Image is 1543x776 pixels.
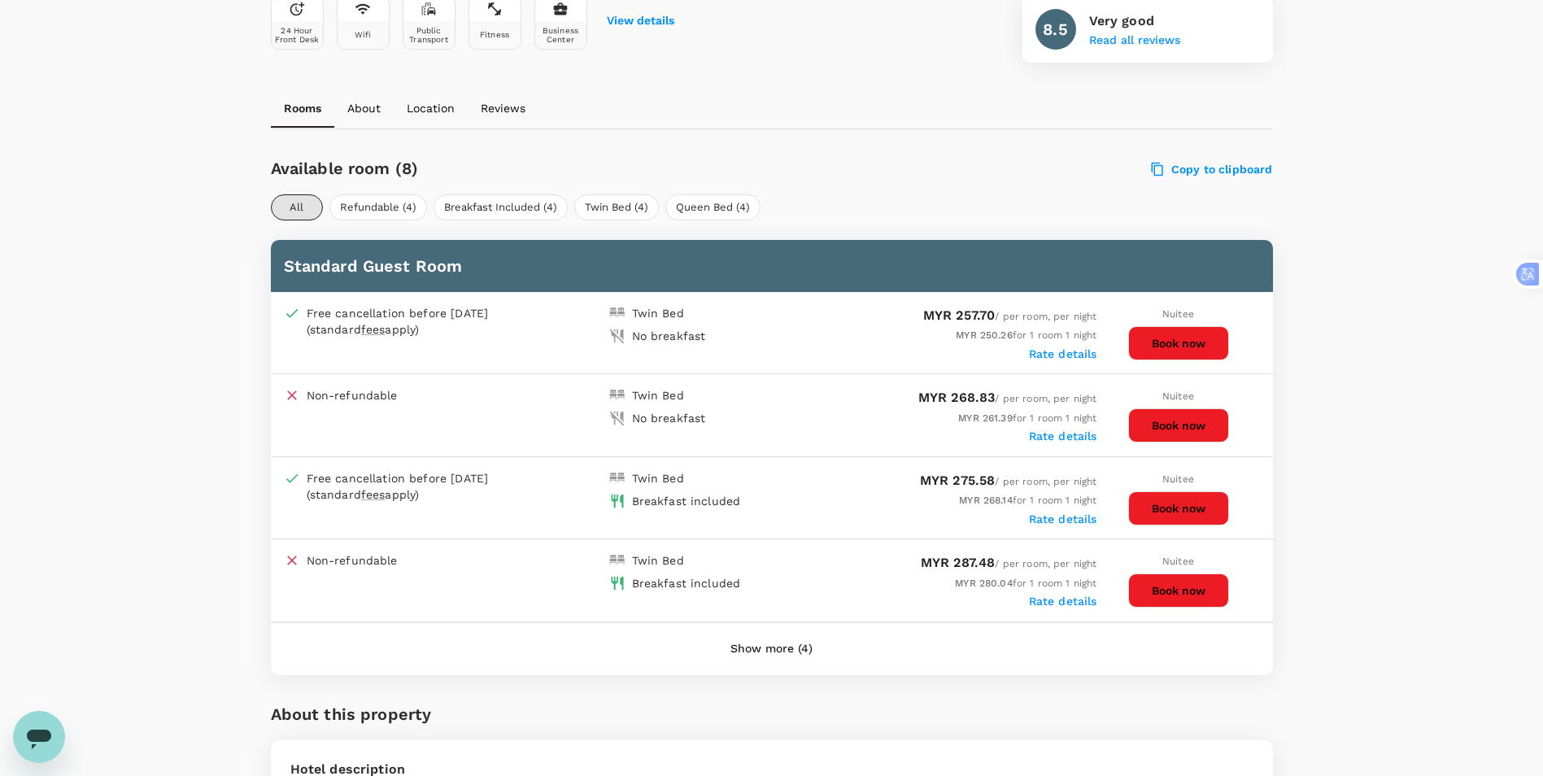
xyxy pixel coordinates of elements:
span: for 1 room 1 night [958,412,1096,424]
span: for 1 room 1 night [955,578,1096,589]
span: Nuitee [1162,308,1194,320]
label: Rate details [1029,595,1097,608]
span: / per room, per night [920,476,1097,487]
button: All [271,194,323,220]
label: Rate details [1029,347,1097,360]
label: Rate details [1029,512,1097,525]
p: Non-refundable [307,387,398,403]
button: Queen Bed (4) [665,194,761,220]
label: Rate details [1029,429,1097,442]
p: Very good [1089,11,1180,31]
span: / per room, per night [921,558,1097,569]
div: Twin Bed [632,552,684,569]
span: MYR 268.14 [959,495,1013,506]
span: MYR 257.70 [923,307,996,323]
span: MYR 280.04 [955,578,1013,589]
button: Twin Bed (4) [574,194,659,220]
div: No breakfast [632,328,706,344]
iframe: 启动消息传送窗口的按钮 [13,711,65,763]
div: Breakfast included [632,493,741,509]
button: Read all reviews [1089,34,1180,47]
span: fees [361,323,386,336]
img: double-bed-icon [609,470,625,486]
p: Reviews [481,100,525,116]
span: MYR 275.58 [920,473,996,488]
div: Public Transport [407,26,451,44]
div: Business Center [538,26,583,44]
p: Location [407,100,455,116]
span: Nuitee [1162,473,1194,485]
div: No breakfast [632,410,706,426]
div: 24 Hour Front Desk [275,26,320,44]
img: double-bed-icon [609,387,625,403]
label: Copy to clipboard [1152,162,1273,177]
h6: 8.5 [1043,16,1067,42]
span: for 1 room 1 night [956,329,1096,341]
div: Breakfast included [632,575,741,591]
span: MYR 268.83 [918,390,996,405]
h6: About this property [271,701,432,727]
h6: Available room (8) [271,155,852,181]
span: for 1 room 1 night [959,495,1096,506]
span: MYR 287.48 [921,555,996,570]
p: Non-refundable [307,552,398,569]
button: Book now [1128,408,1229,442]
button: View details [607,15,674,28]
span: MYR 250.26 [956,329,1013,341]
div: Free cancellation before [DATE] (standard apply) [307,470,526,503]
span: MYR 261.39 [958,412,1013,424]
div: Twin Bed [632,387,684,403]
h6: Standard Guest Room [284,253,1260,279]
img: double-bed-icon [609,305,625,321]
div: Wifi [355,30,372,39]
button: Book now [1128,326,1229,360]
button: Breakfast Included (4) [434,194,568,220]
button: Book now [1128,573,1229,608]
div: Free cancellation before [DATE] (standard apply) [307,305,526,338]
img: double-bed-icon [609,552,625,569]
div: Fitness [480,30,509,39]
button: Refundable (4) [329,194,427,220]
button: Book now [1128,491,1229,525]
span: Nuitee [1162,556,1194,567]
span: / per room, per night [923,311,1097,322]
span: / per room, per night [918,393,1097,404]
div: Twin Bed [632,305,684,321]
span: Nuitee [1162,390,1194,402]
p: Rooms [284,100,321,116]
button: Show more (4) [708,630,835,669]
div: Twin Bed [632,470,684,486]
span: fees [361,488,386,501]
p: About [347,100,381,116]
